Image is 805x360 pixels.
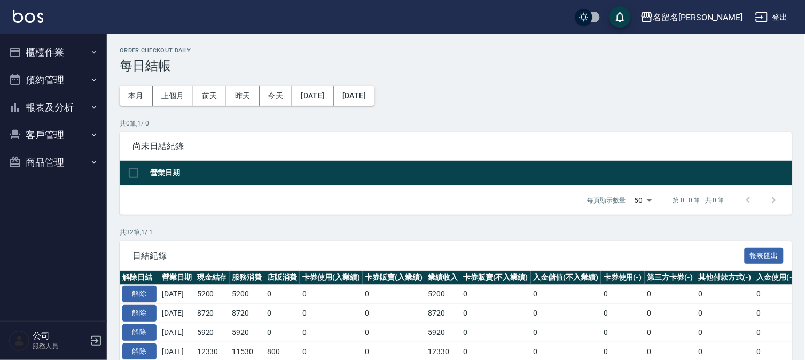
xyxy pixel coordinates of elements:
th: 店販消費 [264,271,300,285]
td: 0 [695,304,754,323]
p: 服務人員 [33,341,87,351]
img: Logo [13,10,43,23]
td: [DATE] [159,323,194,342]
button: save [609,6,631,28]
button: 客戶管理 [4,121,103,149]
td: 0 [264,323,300,342]
button: 解除 [122,305,157,322]
td: 0 [695,323,754,342]
td: 5920 [194,323,230,342]
a: 報表匯出 [745,250,784,260]
td: 0 [460,304,531,323]
button: [DATE] [292,86,333,106]
td: 0 [531,304,601,323]
td: 5920 [425,323,460,342]
span: 尚未日結紀錄 [132,141,779,152]
td: 0 [264,304,300,323]
button: 預約管理 [4,66,103,94]
td: 0 [601,285,645,304]
button: 上個月 [153,86,193,106]
td: 0 [754,304,798,323]
td: 0 [363,285,426,304]
th: 解除日結 [120,271,159,285]
td: 8720 [194,304,230,323]
h5: 公司 [33,331,87,341]
span: 日結紀錄 [132,251,745,261]
td: 0 [363,323,426,342]
div: 名留名[PERSON_NAME] [653,11,743,24]
td: 5200 [230,285,265,304]
button: 報表及分析 [4,93,103,121]
td: 8720 [425,304,460,323]
p: 共 32 筆, 1 / 1 [120,228,792,237]
th: 營業日期 [159,271,194,285]
th: 其他付款方式(-) [695,271,754,285]
button: 今天 [260,86,293,106]
td: 0 [264,285,300,304]
td: 0 [695,285,754,304]
button: 解除 [122,343,157,360]
td: 0 [601,323,645,342]
th: 現金結存 [194,271,230,285]
td: 0 [460,323,531,342]
h3: 每日結帳 [120,58,792,73]
th: 卡券販賣(不入業績) [460,271,531,285]
td: [DATE] [159,285,194,304]
h2: Order checkout daily [120,47,792,54]
td: 0 [645,323,696,342]
button: 名留名[PERSON_NAME] [636,6,747,28]
button: 本月 [120,86,153,106]
button: 櫃檯作業 [4,38,103,66]
button: 登出 [751,7,792,27]
td: 0 [601,304,645,323]
p: 每頁顯示數量 [588,195,626,205]
td: 0 [300,304,363,323]
img: Person [9,330,30,351]
td: 0 [531,323,601,342]
th: 入金儲值(不入業績) [531,271,601,285]
p: 第 0–0 筆 共 0 筆 [673,195,725,205]
button: 解除 [122,324,157,341]
button: 昨天 [226,86,260,106]
td: [DATE] [159,304,194,323]
button: 解除 [122,286,157,302]
th: 服務消費 [230,271,265,285]
td: 0 [645,285,696,304]
th: 第三方卡券(-) [645,271,696,285]
td: 0 [460,285,531,304]
th: 業績收入 [425,271,460,285]
th: 卡券販賣(入業績) [363,271,426,285]
td: 5200 [194,285,230,304]
td: 0 [363,304,426,323]
td: 5200 [425,285,460,304]
th: 營業日期 [147,161,792,186]
p: 共 0 筆, 1 / 0 [120,119,792,128]
td: 0 [645,304,696,323]
th: 卡券使用(入業績) [300,271,363,285]
div: 50 [630,186,656,215]
button: 前天 [193,86,226,106]
button: 商品管理 [4,148,103,176]
button: 報表匯出 [745,248,784,264]
td: 0 [754,323,798,342]
td: 0 [754,285,798,304]
th: 入金使用(-) [754,271,798,285]
td: 8720 [230,304,265,323]
td: 0 [531,285,601,304]
td: 5920 [230,323,265,342]
button: [DATE] [334,86,374,106]
th: 卡券使用(-) [601,271,645,285]
td: 0 [300,323,363,342]
td: 0 [300,285,363,304]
